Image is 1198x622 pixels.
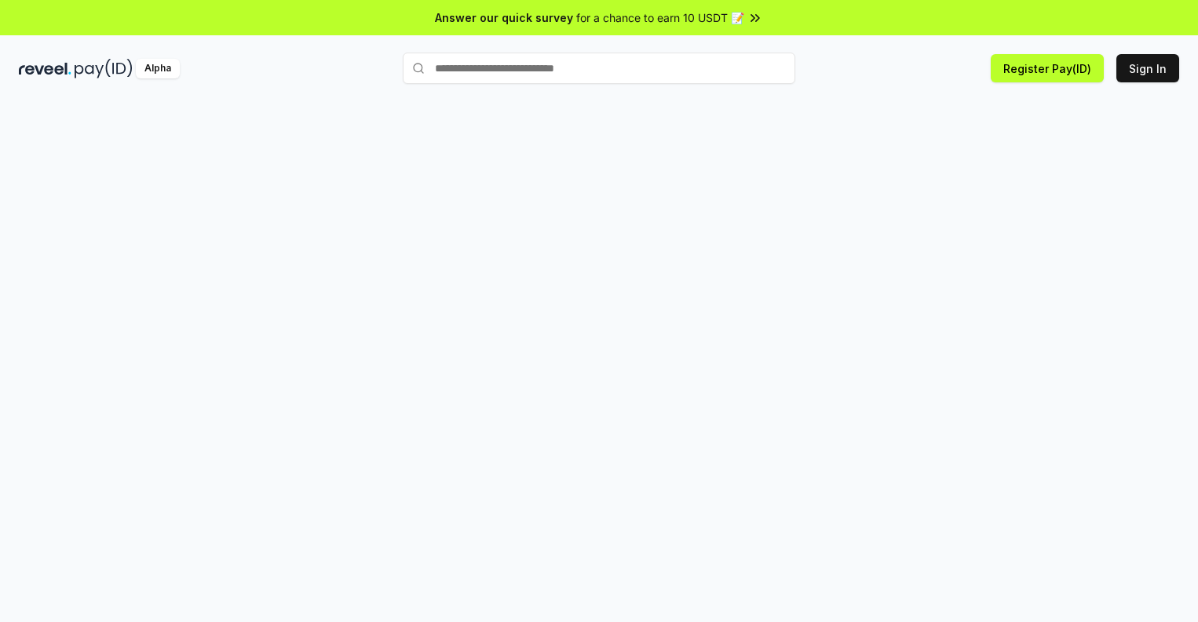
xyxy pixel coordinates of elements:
[991,54,1104,82] button: Register Pay(ID)
[75,59,133,78] img: pay_id
[136,59,180,78] div: Alpha
[19,59,71,78] img: reveel_dark
[576,9,744,26] span: for a chance to earn 10 USDT 📝
[1116,54,1179,82] button: Sign In
[435,9,573,26] span: Answer our quick survey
